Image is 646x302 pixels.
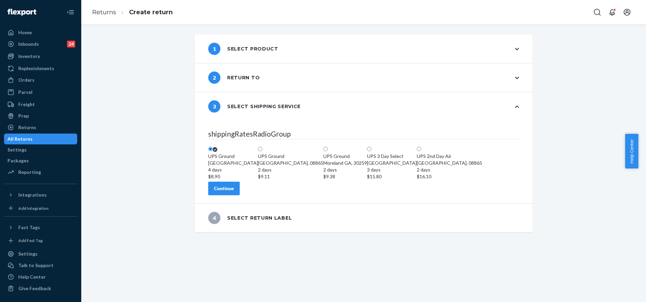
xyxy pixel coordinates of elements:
button: Give Feedback [4,283,77,294]
div: UPS Ground [208,153,258,160]
div: Add Integration [18,205,48,211]
div: $8.90 [208,173,258,180]
span: 3 [208,100,220,113]
a: Add Integration [4,203,77,214]
div: 2 days [417,166,482,173]
a: Orders [4,75,77,85]
div: $9.38 [323,173,367,180]
span: 2 [208,72,220,84]
div: Prep [18,113,29,119]
div: [GEOGRAPHIC_DATA] [367,160,417,180]
div: Inbounds [18,41,39,47]
button: Open notifications [605,5,619,19]
span: 4 [208,212,220,224]
a: Settings [4,248,77,259]
div: UPS Ground [323,153,367,160]
div: Integrations [18,192,47,198]
div: Select return label [208,212,292,224]
a: Prep [4,110,77,121]
div: Return to [208,72,260,84]
div: Continue [214,185,234,192]
div: 3 days [367,166,417,173]
div: Replenishments [18,65,54,72]
div: UPS 3 Day Select [367,153,417,160]
div: Reporting [18,169,41,176]
input: UPS 2nd Day Air[GEOGRAPHIC_DATA], 088652 days$16.10 [417,147,421,151]
div: $16.10 [417,173,482,180]
div: 2 days [323,166,367,173]
div: Select product [208,43,278,55]
a: Talk to Support [4,260,77,271]
a: Returns [4,122,77,133]
div: Help Center [18,274,46,280]
a: Replenishments [4,63,77,74]
a: Create return [129,8,173,16]
a: Inventory [4,51,77,62]
div: [GEOGRAPHIC_DATA] [208,160,258,180]
input: UPS Ground[GEOGRAPHIC_DATA], 088652 days$9.11 [258,147,262,151]
div: All Returns [7,136,33,142]
div: [GEOGRAPHIC_DATA], 08865 [417,160,482,180]
button: Continue [208,182,240,195]
a: All Returns [4,134,77,144]
input: UPS GroundMoreland GA, 302592 days$9.38 [323,147,328,151]
div: Home [18,29,32,36]
div: Inventory [18,53,40,60]
div: Freight [18,101,35,108]
div: [GEOGRAPHIC_DATA], 08865 [258,160,323,180]
ol: breadcrumbs [87,2,178,22]
a: Freight [4,99,77,110]
div: 2 days [258,166,323,173]
button: Integrations [4,189,77,200]
a: Add Fast Tag [4,236,77,246]
a: Help Center [4,271,77,282]
div: UPS Ground [258,153,323,160]
div: Add Fast Tag [18,238,43,243]
div: 4 days [208,166,258,173]
div: Fast Tags [18,224,40,231]
div: $15.80 [367,173,417,180]
a: Parcel [4,87,77,98]
button: Close Navigation [64,5,77,19]
button: Help Center [625,134,638,168]
button: Fast Tags [4,222,77,233]
div: $9.11 [258,173,323,180]
a: Reporting [4,167,77,178]
legend: shippingRatesRadioGroup [208,129,519,139]
div: Returns [18,124,36,131]
input: UPS 3 Day Select[GEOGRAPHIC_DATA]3 days$15.80 [367,147,371,151]
input: UPS Ground[GEOGRAPHIC_DATA]4 days$8.90 [208,147,213,151]
a: Settings [4,144,77,155]
div: UPS 2nd Day Air [417,153,482,160]
div: Parcel [18,89,33,96]
a: Home [4,27,77,38]
div: Talk to Support [18,262,53,269]
div: Moreland GA, 30259 [323,160,367,180]
button: Open account menu [620,5,634,19]
div: Settings [7,146,27,153]
span: 1 [208,43,220,55]
img: Flexport logo [7,9,36,16]
div: Settings [18,250,38,257]
div: Select shipping service [208,100,301,113]
a: Returns [92,8,116,16]
div: Give Feedback [18,285,51,292]
button: Open Search Box [590,5,604,19]
a: Inbounds24 [4,39,77,49]
div: 24 [67,41,75,47]
div: Orders [18,77,35,83]
div: Packages [7,157,29,164]
a: Packages [4,155,77,166]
